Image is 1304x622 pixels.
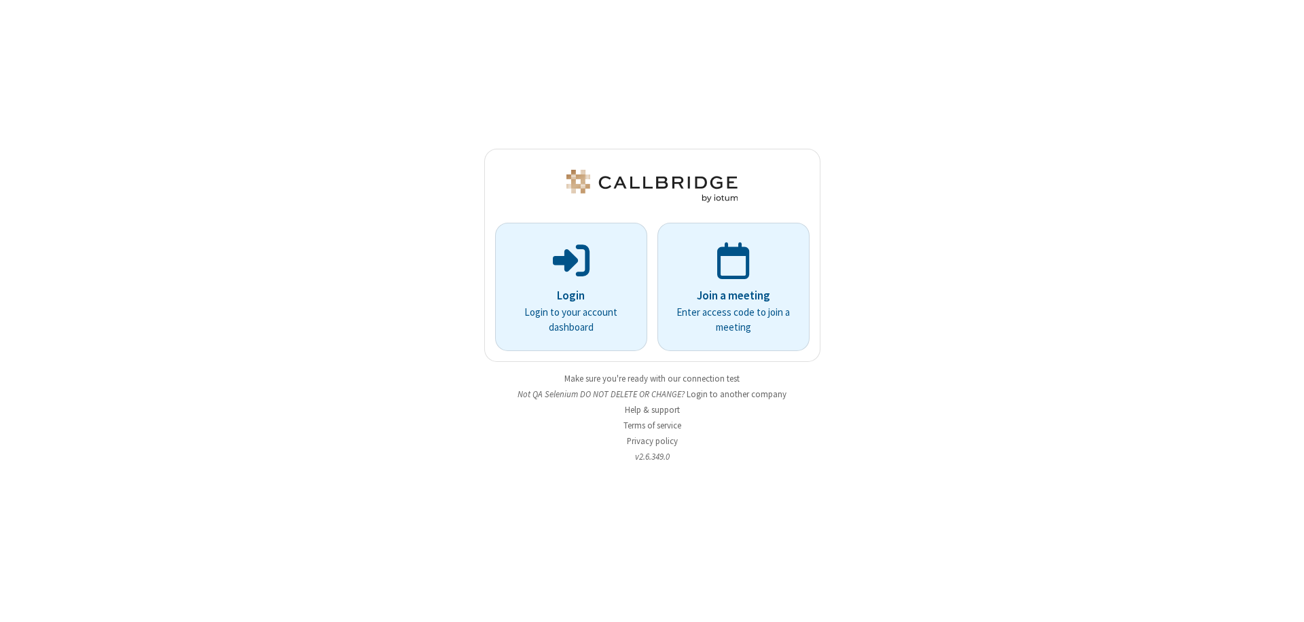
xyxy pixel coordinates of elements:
[687,388,786,401] button: Login to another company
[484,388,820,401] li: Not QA Selenium DO NOT DELETE OR CHANGE?
[495,223,647,351] button: LoginLogin to your account dashboard
[627,435,678,447] a: Privacy policy
[484,450,820,463] li: v2.6.349.0
[564,170,740,202] img: QA Selenium DO NOT DELETE OR CHANGE
[514,304,628,335] p: Login to your account dashboard
[564,373,740,384] a: Make sure you're ready with our connection test
[676,304,791,335] p: Enter access code to join a meeting
[625,404,680,416] a: Help & support
[514,287,628,305] p: Login
[623,420,681,431] a: Terms of service
[676,287,791,305] p: Join a meeting
[657,223,810,351] a: Join a meetingEnter access code to join a meeting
